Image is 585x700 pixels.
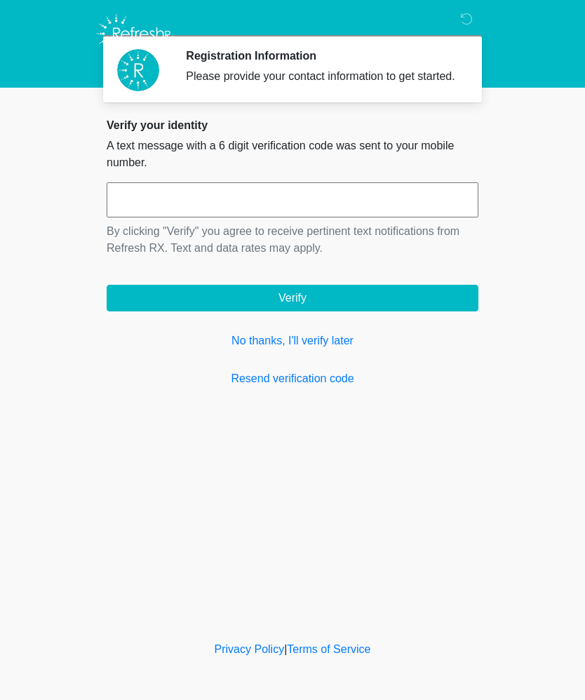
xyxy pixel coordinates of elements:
a: Resend verification code [107,370,478,387]
a: | [284,643,287,655]
a: No thanks, I'll verify later [107,332,478,349]
a: Privacy Policy [215,643,285,655]
p: By clicking "Verify" you agree to receive pertinent text notifications from Refresh RX. Text and ... [107,223,478,257]
div: Please provide your contact information to get started. [186,68,457,85]
p: A text message with a 6 digit verification code was sent to your mobile number. [107,137,478,171]
img: Agent Avatar [117,49,159,91]
h2: Verify your identity [107,119,478,132]
img: Refresh RX Logo [93,11,177,57]
a: Terms of Service [287,643,370,655]
button: Verify [107,285,478,311]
